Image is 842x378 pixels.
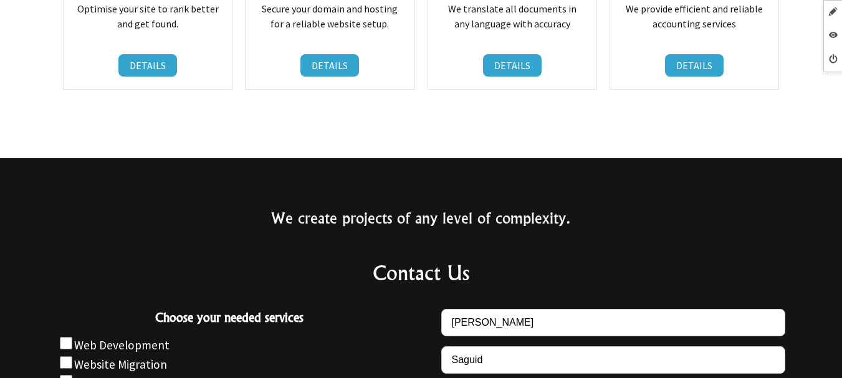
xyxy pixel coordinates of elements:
[60,356,72,369] input: Choose your needed services
[441,346,785,374] input: Last Name
[300,54,359,77] a: DETAILS
[118,54,177,77] a: DETAILS
[258,1,401,31] p: Secure your domain and hosting for a reliable website setup.
[74,338,170,352] label: Web Development
[665,54,724,77] a: DETAILS
[76,1,219,31] p: Optimise your site to rank better and get found.
[441,309,785,336] input: First Name
[52,208,790,228] h3: We create projects of any level of complexity.
[623,1,766,31] p: We provide efficient and reliable accounting services
[74,357,167,372] label: Website Migration
[483,54,542,77] a: DETAILS
[441,1,584,31] p: We translate all documents in any language with accuracy
[60,337,72,349] input: Choose your needed services
[57,309,401,330] span: Choose your needed services
[52,258,790,288] h2: Contact Us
